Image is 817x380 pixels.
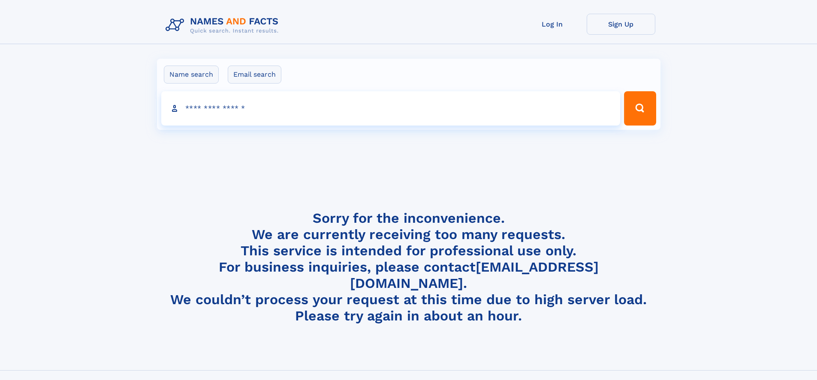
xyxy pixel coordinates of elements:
[228,66,281,84] label: Email search
[162,14,286,37] img: Logo Names and Facts
[518,14,587,35] a: Log In
[161,91,621,126] input: search input
[164,66,219,84] label: Name search
[624,91,656,126] button: Search Button
[350,259,599,291] a: [EMAIL_ADDRESS][DOMAIN_NAME]
[162,210,655,324] h4: Sorry for the inconvenience. We are currently receiving too many requests. This service is intend...
[587,14,655,35] a: Sign Up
